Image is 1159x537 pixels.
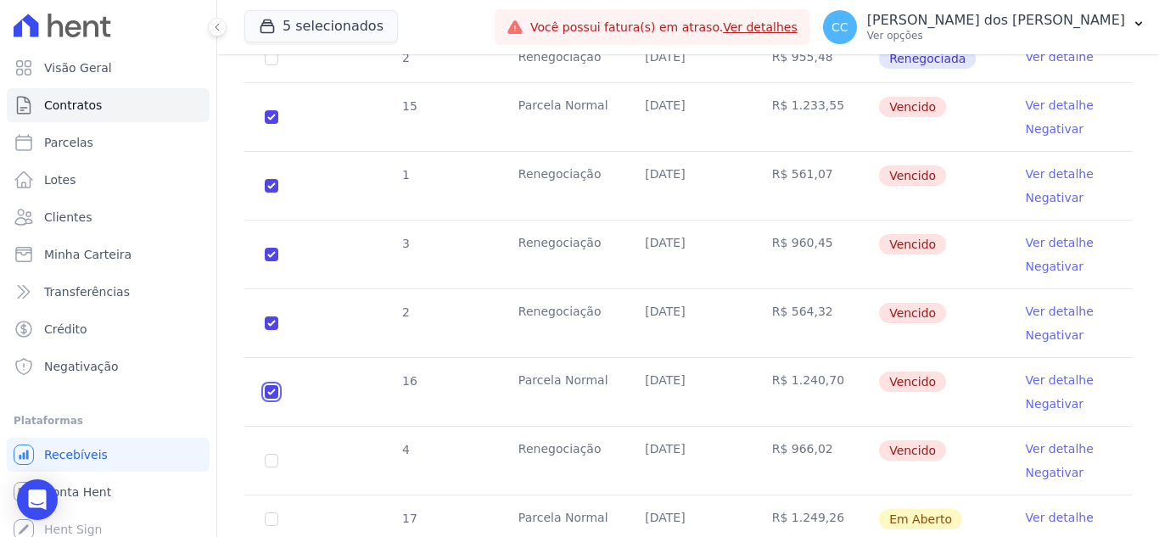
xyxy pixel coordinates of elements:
a: Recebíveis [7,438,210,472]
span: 1 [400,168,410,182]
span: Conta Hent [44,484,111,501]
span: 2 [400,305,410,319]
a: Negativar [1026,466,1084,479]
button: 5 selecionados [244,10,398,42]
span: Vencido [879,97,946,117]
span: Vencido [879,440,946,461]
a: Negativar [1026,191,1084,204]
a: Negativar [1026,328,1084,342]
a: Ver detalhe [1026,234,1094,251]
a: Transferências [7,275,210,309]
a: Clientes [7,200,210,234]
span: Lotes [44,171,76,188]
td: [DATE] [624,35,751,82]
a: Lotes [7,163,210,197]
td: Parcela Normal [498,83,624,151]
input: default [265,110,278,124]
a: Conta Hent [7,475,210,509]
span: 2 [400,51,410,64]
td: Parcela Normal [498,358,624,426]
td: [DATE] [624,221,751,288]
td: R$ 966,02 [752,427,878,495]
span: Vencido [879,303,946,323]
span: 3 [400,237,410,250]
td: Renegociação [498,427,624,495]
a: Crédito [7,312,210,346]
td: R$ 561,07 [752,152,878,220]
input: default [265,179,278,193]
td: [DATE] [624,358,751,426]
a: Negativar [1026,260,1084,273]
span: 16 [400,374,417,388]
td: [DATE] [624,289,751,357]
a: Negativar [1026,122,1084,136]
a: Ver detalhe [1026,97,1094,114]
span: 17 [400,512,417,525]
span: Parcelas [44,134,93,151]
span: Em Aberto [879,509,962,529]
a: Ver detalhe [1026,165,1094,182]
a: Ver detalhe [1026,48,1094,65]
span: CC [831,21,848,33]
td: [DATE] [624,152,751,220]
span: Minha Carteira [44,246,132,263]
span: Contratos [44,97,102,114]
span: Clientes [44,209,92,226]
a: Ver detalhe [1026,509,1094,526]
a: Visão Geral [7,51,210,85]
td: Renegociação [498,289,624,357]
input: default [265,316,278,330]
div: Plataformas [14,411,203,431]
p: [PERSON_NAME] dos [PERSON_NAME] [867,12,1125,29]
a: Ver detalhe [1026,303,1094,320]
span: Recebíveis [44,446,108,463]
td: R$ 960,45 [752,221,878,288]
a: Ver detalhes [723,20,798,34]
td: R$ 564,32 [752,289,878,357]
span: Visão Geral [44,59,112,76]
input: default [265,512,278,526]
a: Contratos [7,88,210,122]
span: Você possui fatura(s) em atraso. [530,19,798,36]
p: Ver opções [867,29,1125,42]
td: [DATE] [624,427,751,495]
span: Vencido [879,165,946,186]
td: Renegociação [498,35,624,82]
td: R$ 1.233,55 [752,83,878,151]
a: Ver detalhe [1026,440,1094,457]
span: Transferências [44,283,130,300]
a: Negativar [1026,397,1084,411]
span: Negativação [44,358,119,375]
span: Renegociada [879,48,976,69]
span: Crédito [44,321,87,338]
span: Vencido [879,372,946,392]
a: Negativação [7,350,210,383]
td: Renegociação [498,221,624,288]
a: Parcelas [7,126,210,159]
span: 4 [400,443,410,456]
td: [DATE] [624,83,751,151]
button: CC [PERSON_NAME] dos [PERSON_NAME] Ver opções [809,3,1159,51]
input: default [265,454,278,467]
td: Renegociação [498,152,624,220]
input: default [265,248,278,261]
span: 15 [400,99,417,113]
a: Minha Carteira [7,238,210,271]
input: Só é possível selecionar pagamentos em aberto [265,52,278,65]
div: Open Intercom Messenger [17,479,58,520]
span: Vencido [879,234,946,255]
td: R$ 955,48 [752,35,878,82]
td: R$ 1.240,70 [752,358,878,426]
a: Ver detalhe [1026,372,1094,389]
input: default [265,385,278,399]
